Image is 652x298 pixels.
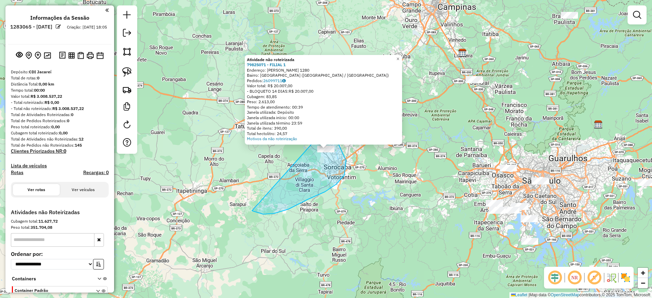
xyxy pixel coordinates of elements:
[289,89,313,94] span: R$ 20.007,00
[11,148,109,154] h4: Clientes Priorizados NR:
[531,178,548,184] div: Atividade não roteirizada - GENEBRA BEBIDAS LTDA
[394,55,402,63] a: Close popup
[247,73,400,78] div: Bairro: [GEOGRAPHIC_DATA] ([GEOGRAPHIC_DATA] / [GEOGRAPHIC_DATA])
[486,200,503,207] div: Atividade não roteirizada - TEGOM DISTRIBUIDORA DE BEBIDAS
[60,184,107,195] button: Ver veículos
[11,69,109,75] div: Depósito:
[521,215,538,222] div: Atividade não roteirizada - RDD LITORAL
[67,51,76,60] button: Visualizar relatório de Roteirização
[122,85,132,94] img: Criar rota
[11,81,109,87] div: Distância Total:
[317,146,334,152] div: Atividade não roteirizada - FILIAL 1
[120,26,134,41] a: Exportar sessão
[39,81,54,87] strong: 0,00 km
[51,124,60,129] strong: 0,00
[594,120,603,129] img: CDI Guarulhos INT
[85,51,95,60] button: Imprimir Rotas
[466,76,483,83] div: Atividade não roteirizada - TR
[11,75,109,81] div: Total de rotas:
[79,136,84,142] strong: 12
[247,94,400,99] div: Cubagem: 83,85
[247,62,286,67] a: 79825071 - FILIAL 1
[566,269,583,286] span: Ocultar NR
[76,51,85,60] button: Visualizar Romaneio
[247,105,400,110] div: Tempo de atendimento: 00:39
[31,94,62,99] strong: R$ 3.008.537,22
[247,89,400,94] div: - BLOQUETO 14 DIAS:
[509,292,652,298] div: Map data © contributors,© 2025 TomTom, Microsoft
[247,99,400,105] div: Peso: 2.613,00
[93,259,104,269] button: Ordem crescente
[551,293,580,297] a: OpenStreetMap
[15,50,24,61] button: Exibir sessão original
[13,184,60,195] button: Ver rotas
[11,130,109,136] div: Cubagem total roteirizado:
[31,225,52,230] strong: 351.704,08
[11,224,109,230] div: Peso total:
[247,115,400,120] div: Janela utilizada início: 00:00
[511,203,528,210] div: Atividade não roteirizada - EMPHORION JARAGUA COMERCIO DE PRODUTOS A
[15,287,88,294] span: Container Padrão
[122,47,132,56] img: Selecionar atividades - polígono
[33,50,42,61] button: Adicionar Atividades
[511,293,527,297] a: Leaflet
[247,78,400,83] div: Pedidos:
[247,120,400,126] div: Janela utilizada término 23:59
[502,207,519,213] div: Atividade não roteirizada - COMERCIAL CRESCER LTDA
[83,170,109,175] h4: Recargas: 0
[67,118,69,123] strong: 0
[37,75,39,80] strong: 0
[489,207,506,214] div: Atividade não roteirizada - SM FERREIRA COMERCIO E DISTRIBUICAO LTDA
[396,56,399,62] span: ×
[11,250,109,258] label: Ordenar por:
[11,99,109,106] div: - Total roteirizado:
[11,170,23,175] a: Rotas
[120,82,134,97] a: Criar rota
[11,218,109,224] div: Cubagem total:
[58,50,67,61] button: Logs desbloquear sessão
[44,100,59,105] strong: R$ 0,00
[29,69,51,74] strong: CDI Jacareí
[122,67,132,77] img: Selecionar atividades - laço
[11,118,109,124] div: Total de Pedidos Roteirizados:
[11,124,109,130] div: Peso total roteirizado:
[59,130,68,135] strong: 0,00
[95,51,105,60] button: Disponibilidade de veículos
[247,136,297,141] a: Motivos da não roteirização
[38,219,58,224] strong: 11.627,72
[638,268,648,278] a: Zoom in
[641,279,645,287] span: −
[52,106,84,111] strong: R$ 3.008.537,22
[11,106,109,112] div: - Total não roteirizado:
[606,272,617,283] img: Fluxo de ruas
[64,24,110,30] div: Criação: [DATE] 18:05
[458,49,467,57] img: CDI Louveira
[586,269,602,286] span: Exibir rótulo
[641,268,645,277] span: +
[30,15,89,21] h4: Informações da Sessão
[11,93,109,99] div: Valor total:
[247,68,400,73] div: Endereço: [PERSON_NAME] 1280
[24,50,33,61] button: Centralizar mapa no depósito ou ponto de apoio
[10,24,52,30] h6: 1283065 - [DATE]
[12,275,89,282] span: Containers
[120,100,134,115] a: Criar modelo
[247,83,400,89] div: Valor total: R$ 20.007,00
[64,148,66,154] strong: 0
[34,88,45,93] strong: 00:00
[528,293,529,297] span: |
[547,269,563,286] span: Ocultar deslocamento
[263,78,286,83] a: 26099711
[247,110,400,115] div: Janela utilizada: Depósito
[56,24,61,29] em: Alterar nome da sessão
[282,79,286,83] i: Observações
[11,142,109,148] div: Total de Pedidos não Roteirizados:
[11,209,109,216] h4: Atividades não Roteirizadas
[247,131,400,136] div: Total hectolitro: 24,57
[247,126,400,131] div: Total de itens: 390,00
